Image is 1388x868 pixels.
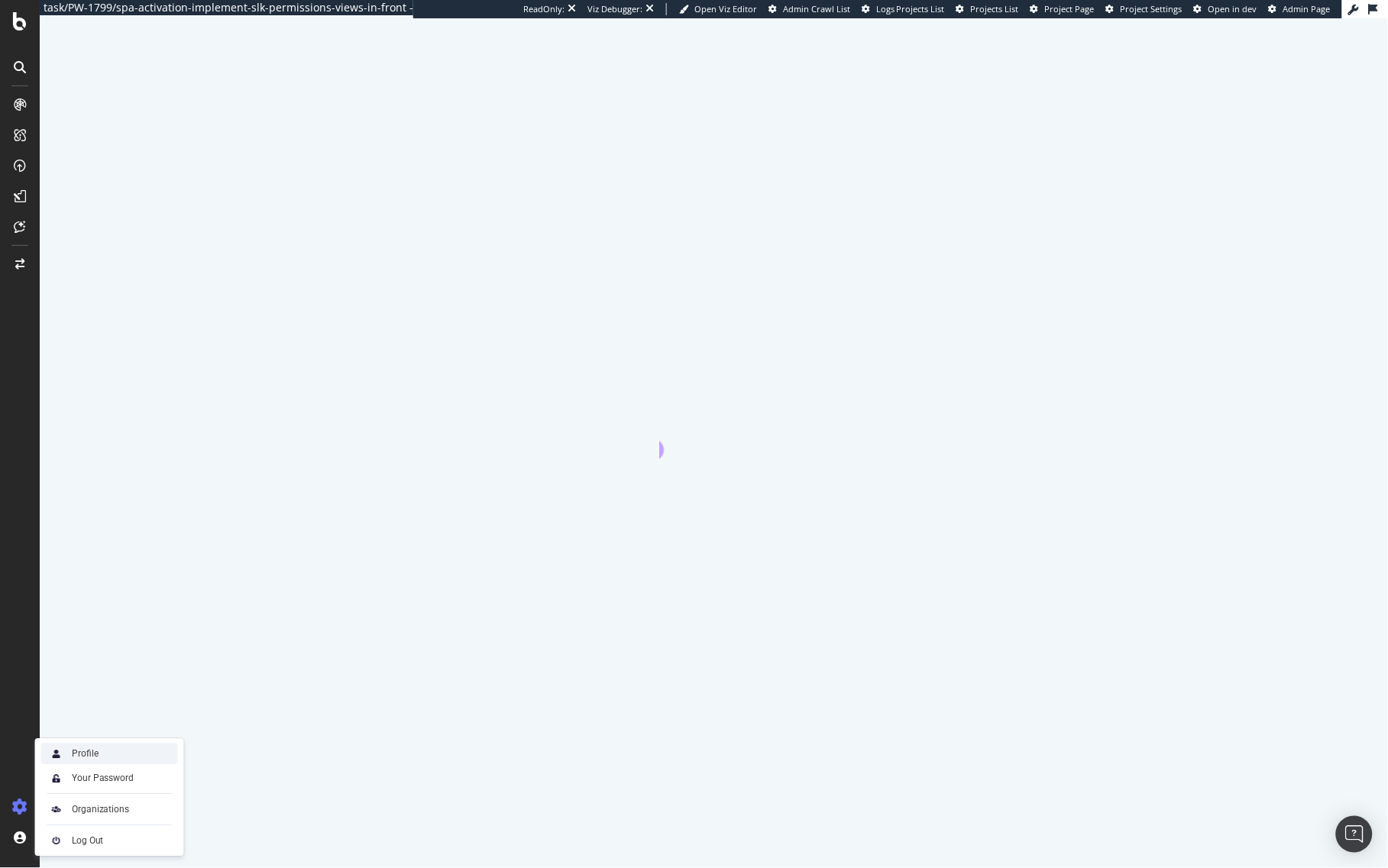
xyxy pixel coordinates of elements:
span: Projects List [971,3,1019,15]
span: Project Settings [1121,3,1183,15]
a: Admin Page [1269,3,1331,15]
div: Log Out [72,834,104,847]
span: Open Viz Editor [694,3,757,15]
img: tUVSALn78D46LlpAY8klYZqgKwTuBm2K29c6p1XQNDCsM0DgKSSoAXXevcAwljcHBINEg0LrUEktgcYYD5sVUphq1JigPmkfB... [47,769,66,787]
img: AtrBVVRoAgWaAAAAAElFTkSuQmCC [47,800,66,818]
span: Open in dev [1208,3,1257,15]
span: Admin Page [1283,3,1331,15]
div: Profile [72,747,99,760]
div: Viz Debugger: [587,3,642,15]
div: Open Intercom Messenger [1336,816,1373,853]
div: animation [659,404,769,459]
div: Organizations [72,803,130,815]
img: Xx2yTbCeVcdxHMdxHOc+8gctb42vCocUYgAAAABJRU5ErkJggg== [47,744,66,763]
a: Project Page [1030,3,1095,15]
span: Logs Projects List [876,3,945,15]
span: Project Page [1045,3,1095,15]
a: Open in dev [1194,3,1257,15]
a: Your Password [41,767,178,789]
a: Logs Projects List [862,3,945,15]
div: ReadOnly: [523,3,565,15]
a: Project Settings [1106,3,1183,15]
a: Log Out [41,830,178,851]
a: Organizations [41,799,178,820]
a: Profile [41,743,178,764]
span: Admin Crawl List [783,3,850,15]
a: Admin Crawl List [768,3,850,15]
img: prfnF3csMXgAAAABJRU5ErkJggg== [47,831,66,850]
a: Open Viz Editor [679,3,757,15]
div: Your Password [72,772,134,784]
a: Projects List [956,3,1019,15]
